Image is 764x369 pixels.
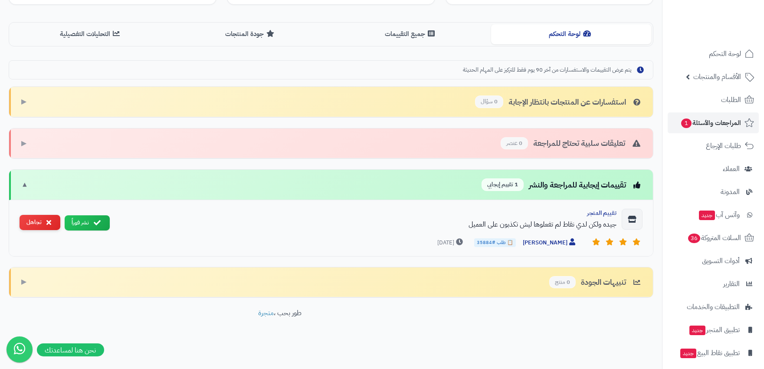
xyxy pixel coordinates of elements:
[721,186,740,198] span: المدونة
[171,24,331,44] button: جودة المنتجات
[668,343,759,363] a: تطبيق نقاط البيعجديد
[689,324,740,336] span: تطبيق المتجر
[21,277,26,287] span: ▶
[709,48,741,60] span: لوحة التحكم
[474,238,516,247] span: 📋 طلب #35884
[668,43,759,64] a: لوحة التحكم
[549,276,643,289] div: تنبيهات الجودة
[723,163,740,175] span: العملاء
[668,158,759,179] a: العملاء
[699,211,715,220] span: جديد
[668,273,759,294] a: التقارير
[721,94,741,106] span: الطلبات
[475,96,643,108] div: استفسارات عن المنتجات بانتظار الإجابة
[21,97,26,107] span: ▶
[698,209,740,221] span: وآتس آب
[501,137,643,150] div: تعليقات سلبية تحتاج للمراجعة
[259,308,274,318] a: متجرة
[463,66,631,74] span: يتم عرض التقييمات والاستفسارات من آخر 90 يوم فقط للتركيز على المهام الحديثة
[668,89,759,110] a: الطلبات
[475,96,503,108] span: 0 سؤال
[549,276,576,289] span: 0 منتج
[668,112,759,133] a: المراجعات والأسئلة1
[668,297,759,317] a: التطبيقات والخدمات
[117,219,616,230] div: جيده ولكن لدي نقاط لم تفعلوها ليش تكذبون على العميل
[687,301,740,313] span: التطبيقات والخدمات
[501,137,528,150] span: 0 عنصر
[668,204,759,225] a: وآتس آبجديد
[668,135,759,156] a: طلبات الإرجاع
[723,278,740,290] span: التقارير
[681,119,692,128] span: 1
[668,227,759,248] a: السلات المتروكة36
[437,238,465,247] span: [DATE]
[689,326,705,335] span: جديد
[680,117,741,129] span: المراجعات والأسئلة
[706,140,741,152] span: طلبات الإرجاع
[680,349,696,358] span: جديد
[20,215,60,230] button: تجاهل
[482,178,524,191] span: 1 تقييم إيجابي
[679,347,740,359] span: تطبيق نقاط البيع
[702,255,740,267] span: أدوات التسويق
[482,178,643,191] div: تقييمات إيجابية للمراجعة والنشر
[687,232,741,244] span: السلات المتروكة
[668,181,759,202] a: المدونة
[21,138,26,148] span: ▶
[688,234,700,243] span: 36
[705,7,756,25] img: logo-2.png
[693,71,741,83] span: الأقسام والمنتجات
[523,238,577,247] span: [PERSON_NAME]
[21,180,28,190] span: ▼
[668,320,759,340] a: تطبيق المتجرجديد
[117,209,616,217] div: تقييم المتجر
[65,215,110,231] button: نشر فوراً
[331,24,491,44] button: جميع التقييمات
[491,24,651,44] button: لوحة التحكم
[668,250,759,271] a: أدوات التسويق
[11,24,171,44] button: التحليلات التفصيلية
